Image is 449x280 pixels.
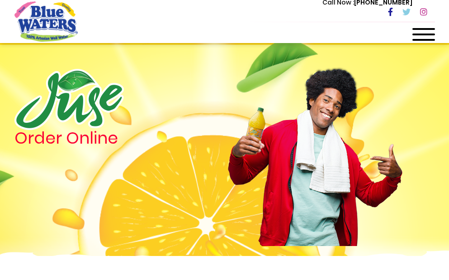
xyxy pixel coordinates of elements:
a: store logo [14,1,78,41]
img: man.png [227,52,403,246]
h4: Order Online [14,130,182,146]
img: logo [14,69,124,130]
